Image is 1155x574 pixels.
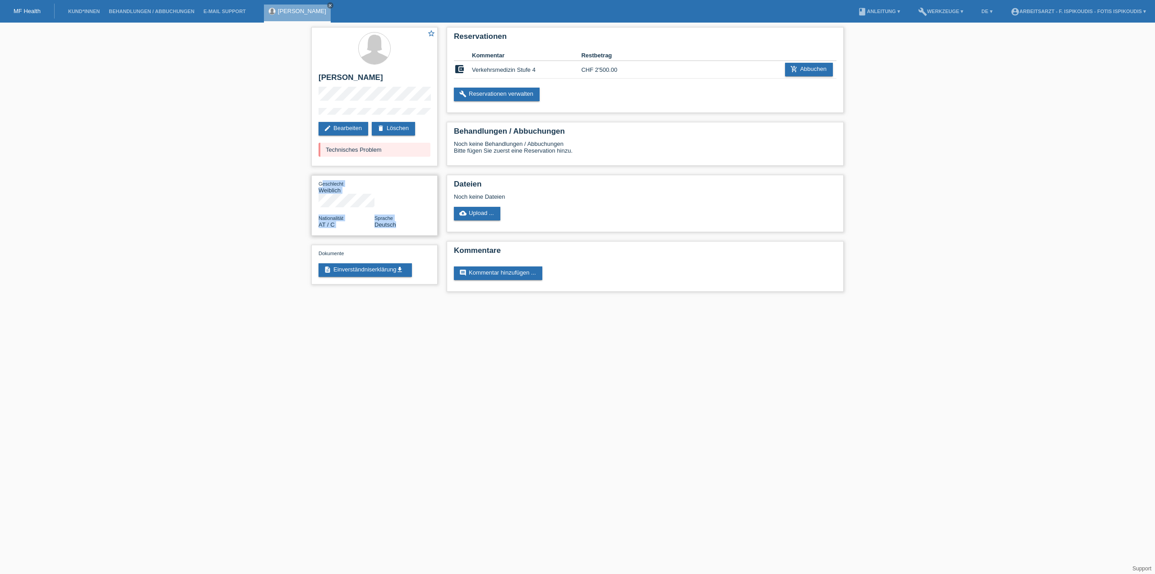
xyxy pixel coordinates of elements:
[454,140,836,161] div: Noch keine Behandlungen / Abbuchungen Bitte fügen Sie zuerst eine Reservation hinzu.
[319,215,343,221] span: Nationalität
[459,210,467,217] i: cloud_upload
[1006,9,1150,14] a: account_circleArbeitsarzt - F. Ispikoudis - Fotis Ispikoudis ▾
[319,181,343,187] span: Geschlecht
[581,50,636,61] th: Restbetrag
[324,125,331,132] i: edit
[1132,565,1151,572] a: Support
[278,8,326,14] a: [PERSON_NAME]
[454,266,542,280] a: commentKommentar hinzufügen ...
[199,9,250,14] a: E-Mail Support
[319,180,374,194] div: Weiblich
[454,32,836,46] h2: Reservationen
[327,2,333,9] a: close
[427,29,435,37] i: star_border
[581,61,636,79] td: CHF 2'500.00
[14,8,41,14] a: MF Health
[454,64,465,75] i: account_balance_wallet
[319,251,344,256] span: Dokumente
[372,122,415,135] a: deleteLöschen
[858,7,867,16] i: book
[104,9,199,14] a: Behandlungen / Abbuchungen
[319,143,430,157] div: Technisches Problem
[459,269,467,276] i: comment
[64,9,104,14] a: Kund*innen
[454,88,540,101] a: buildReservationen verwalten
[914,9,968,14] a: buildWerkzeuge ▾
[454,193,730,200] div: Noch keine Dateien
[319,73,430,87] h2: [PERSON_NAME]
[853,9,904,14] a: bookAnleitung ▾
[328,3,333,8] i: close
[790,65,798,73] i: add_shopping_cart
[459,90,467,98] i: build
[977,9,997,14] a: DE ▾
[454,207,500,220] a: cloud_uploadUpload ...
[918,7,927,16] i: build
[319,263,412,277] a: descriptionEinverständniserklärungget_app
[454,127,836,140] h2: Behandlungen / Abbuchungen
[454,246,836,260] h2: Kommentare
[785,63,833,76] a: add_shopping_cartAbbuchen
[324,266,331,273] i: description
[374,215,393,221] span: Sprache
[472,61,581,79] td: Verkehrsmedizin Stufe 4
[1011,7,1020,16] i: account_circle
[319,221,335,228] span: Österreich / C / 07.12.2004
[319,122,368,135] a: editBearbeiten
[377,125,384,132] i: delete
[396,266,403,273] i: get_app
[472,50,581,61] th: Kommentar
[374,221,396,228] span: Deutsch
[454,180,836,193] h2: Dateien
[427,29,435,39] a: star_border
